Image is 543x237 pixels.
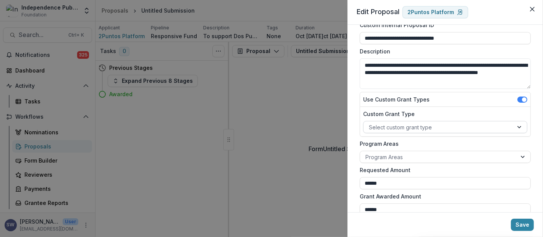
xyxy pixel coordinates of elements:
[357,8,399,16] span: Edit Proposal
[363,95,430,103] label: Use Custom Grant Types
[407,9,454,16] p: 2Puntos Platform
[360,21,526,29] label: Custom Internal Proposal ID
[360,192,526,200] label: Grant Awarded Amount
[360,166,526,174] label: Requested Amount
[526,3,538,15] button: Close
[511,219,534,231] button: Save
[363,110,523,118] label: Custom Grant Type
[402,6,468,18] a: 2Puntos Platform
[360,140,526,148] label: Program Areas
[360,47,526,55] label: Description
